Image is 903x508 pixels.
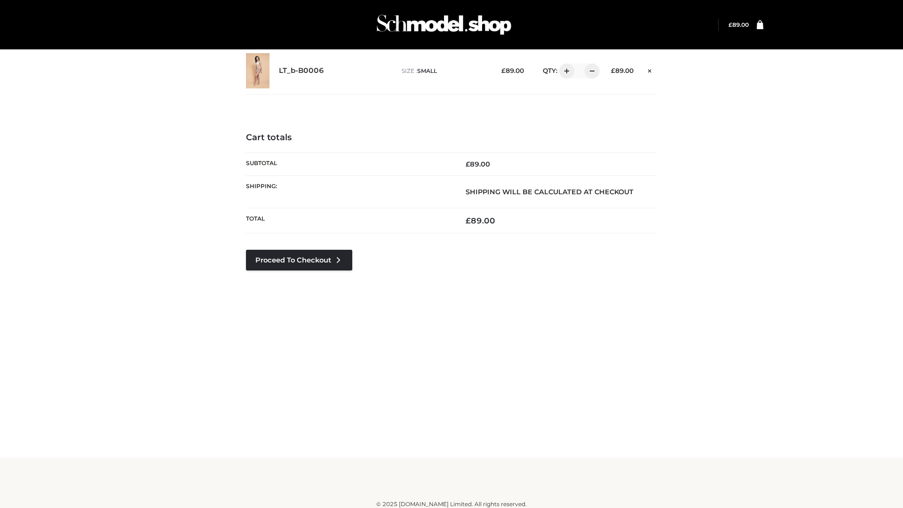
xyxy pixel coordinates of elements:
[466,216,495,225] bdi: 89.00
[246,152,451,175] th: Subtotal
[246,175,451,208] th: Shipping:
[246,208,451,233] th: Total
[729,21,749,28] bdi: 89.00
[729,21,732,28] span: £
[373,6,515,43] img: Schmodel Admin 964
[501,67,506,74] span: £
[729,21,749,28] a: £89.00
[533,63,596,79] div: QTY:
[417,67,437,74] span: SMALL
[466,216,471,225] span: £
[466,160,470,168] span: £
[466,160,490,168] bdi: 89.00
[611,67,634,74] bdi: 89.00
[611,67,615,74] span: £
[643,63,657,76] a: Remove this item
[501,67,524,74] bdi: 89.00
[246,53,269,88] img: LT_b-B0006 - SMALL
[466,188,634,196] strong: Shipping will be calculated at checkout
[279,66,324,75] a: LT_b-B0006
[402,67,487,75] p: size :
[246,133,657,143] h4: Cart totals
[246,250,352,270] a: Proceed to Checkout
